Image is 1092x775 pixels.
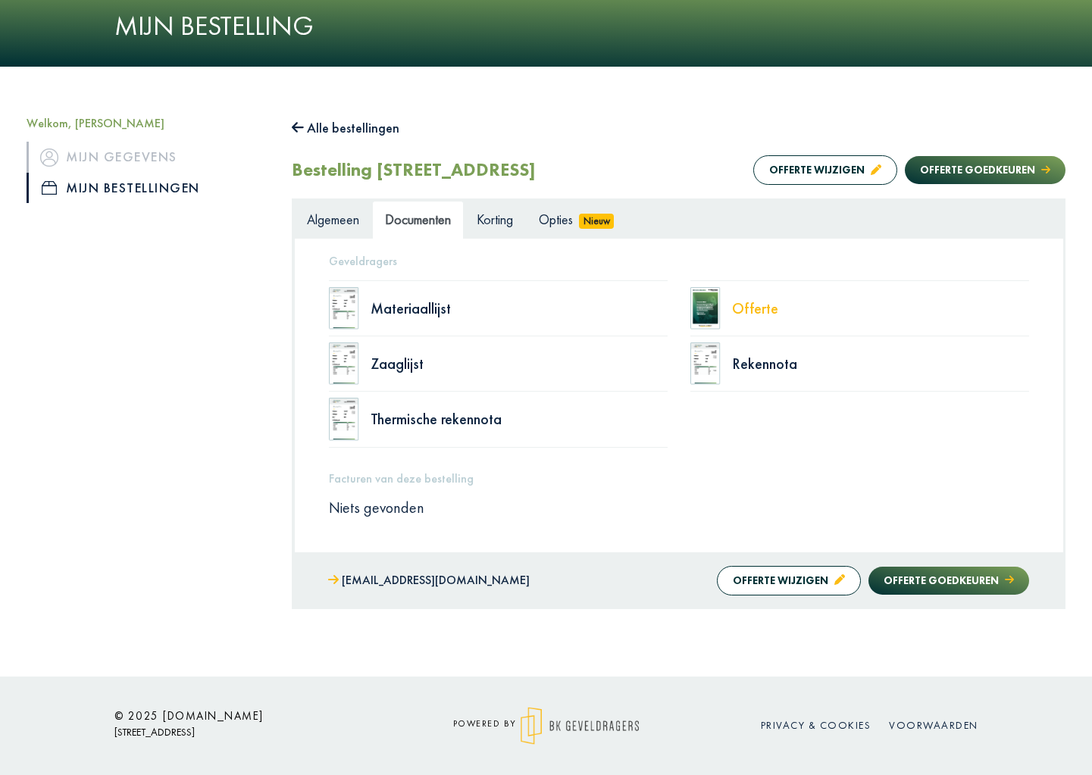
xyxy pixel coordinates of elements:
img: doc [329,398,359,440]
img: logo [521,707,640,745]
a: iconMijn bestellingen [27,173,269,203]
ul: Tabs [294,201,1063,238]
a: Privacy & cookies [761,718,871,732]
button: Offerte wijzigen [753,155,897,185]
div: Zaaglijst [371,356,668,371]
span: Korting [477,211,513,228]
a: Voorwaarden [889,718,978,732]
div: Niets gevonden [318,498,1040,517]
span: Opties [539,211,573,228]
span: Documenten [385,211,451,228]
h5: Geveldragers [329,254,1029,268]
img: doc [690,342,721,385]
h5: Facturen van deze bestelling [329,471,1029,486]
button: Offerte wijzigen [717,566,861,595]
img: doc [329,287,359,330]
img: doc [329,342,359,385]
img: icon [42,181,57,195]
p: [STREET_ADDRESS] [114,723,387,742]
img: icon [40,148,58,167]
span: Nieuw [579,214,614,229]
div: Rekennota [732,356,1029,371]
h5: Welkom, [PERSON_NAME] [27,116,269,130]
a: iconMijn gegevens [27,142,269,172]
h2: Bestelling [STREET_ADDRESS] [292,159,536,181]
button: Offerte goedkeuren [905,156,1065,184]
button: Alle bestellingen [292,116,399,140]
h1: Mijn bestelling [114,10,978,42]
a: [EMAIL_ADDRESS][DOMAIN_NAME] [328,570,530,592]
h6: © 2025 [DOMAIN_NAME] [114,709,387,723]
div: Thermische rekennota [371,411,668,427]
span: Algemeen [307,211,359,228]
div: Offerte [732,301,1029,316]
div: Materiaallijst [371,301,668,316]
div: powered by [410,707,683,745]
img: doc [690,287,721,330]
button: Offerte goedkeuren [868,567,1029,595]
